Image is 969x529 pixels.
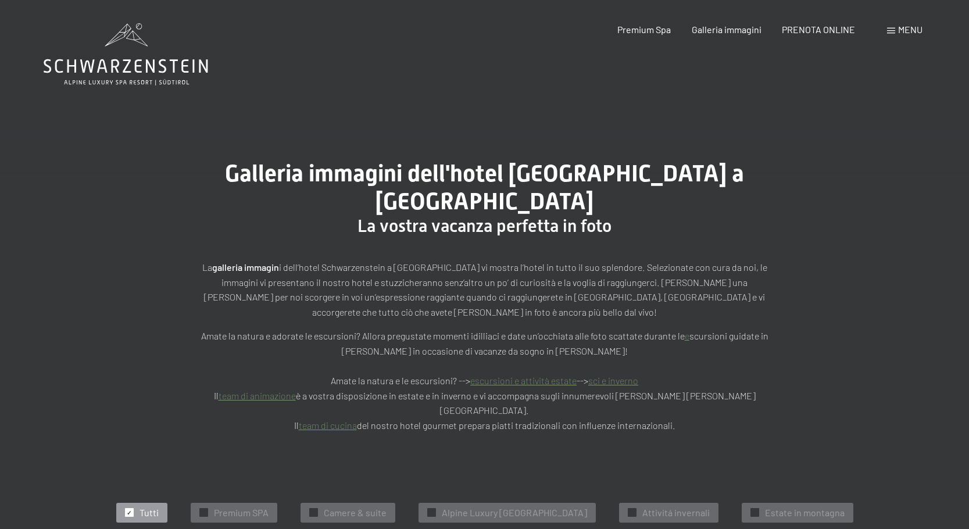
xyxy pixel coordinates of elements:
[201,509,206,517] span: ✓
[225,160,744,215] span: Galleria immagini dell'hotel [GEOGRAPHIC_DATA] a [GEOGRAPHIC_DATA]
[214,506,269,519] span: Premium SPA
[617,24,671,35] a: Premium Spa
[752,509,757,517] span: ✓
[685,330,689,341] a: e
[765,506,845,519] span: Estate in montagna
[324,506,387,519] span: Camere & suite
[140,506,159,519] span: Tutti
[692,24,761,35] a: Galleria immagini
[442,506,587,519] span: Alpine Luxury [GEOGRAPHIC_DATA]
[299,420,357,431] a: team di cucina
[588,375,638,386] a: sci e inverno
[194,328,775,433] p: Amate la natura e adorate le escursioni? Allora pregustate momenti idilliaci e date un’occhiata a...
[898,24,922,35] span: Menu
[194,260,775,319] p: La i dell’hotel Schwarzenstein a [GEOGRAPHIC_DATA] vi mostra l’hotel in tutto il suo splendore. S...
[782,24,855,35] a: PRENOTA ONLINE
[630,509,634,517] span: ✓
[429,509,434,517] span: ✓
[127,509,131,517] span: ✓
[470,375,577,386] a: escursioni e attività estate
[219,390,296,401] a: team di animazione
[212,262,279,273] strong: galleria immagin
[357,216,612,236] span: La vostra vacanza perfetta in foto
[311,509,316,517] span: ✓
[642,506,710,519] span: Attivitá invernali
